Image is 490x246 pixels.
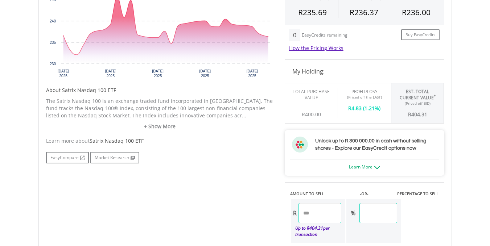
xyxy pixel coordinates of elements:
[350,7,378,17] span: R236.37
[343,100,386,112] div: R
[292,137,308,153] img: ec-flower.svg
[199,69,211,78] text: [DATE] 2025
[50,41,56,45] text: 235
[397,101,438,106] div: (Priced off BID)
[397,88,438,101] div: Est. Total Current Value
[50,62,56,66] text: 230
[315,137,437,152] h3: Unlock up to R 300 000.00 in cash without selling shares - Explore our EasyCredit options now
[46,123,274,130] a: + Show More
[57,69,69,78] text: [DATE] 2025
[46,87,274,94] h5: About Satrix Nasdaq 100 ETF
[46,137,274,145] div: Learn more about
[289,29,300,41] div: 0
[292,67,437,76] h4: My Holding:
[397,191,438,197] label: PERCENTAGE TO SELL
[346,203,359,223] div: %
[90,137,144,144] span: Satrix Nasdaq 100 ETF
[291,203,298,223] div: R
[401,29,440,41] a: Buy EasyCredits
[397,106,438,118] div: R
[349,164,380,170] a: Learn More
[152,69,164,78] text: [DATE] 2025
[360,191,368,197] label: -OR-
[291,88,332,101] div: Total Purchase Value
[411,111,427,118] span: 404.31
[105,69,116,78] text: [DATE] 2025
[289,45,343,51] a: How the Pricing Works
[351,105,380,112] span: 4.83 (1.21%)
[291,223,342,239] div: Up to R per transaction
[90,152,139,163] a: Market Research
[374,166,380,169] img: ec-arrow-down.png
[290,191,324,197] label: AMOUNT TO SELL
[46,152,89,163] a: EasyCompare
[302,33,347,39] div: EasyCredits remaining
[50,19,56,23] text: 240
[309,225,323,231] span: 404.31
[298,7,327,17] span: R235.69
[302,111,321,118] span: R400.00
[343,95,386,100] div: (Priced off the LAST)
[402,7,431,17] span: R236.00
[246,69,258,78] text: [DATE] 2025
[46,97,274,119] p: The Satrix Nasdaq 100 is an exchange traded fund incorporated in [GEOGRAPHIC_DATA]. The fund trac...
[343,88,386,95] div: Profit/Loss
